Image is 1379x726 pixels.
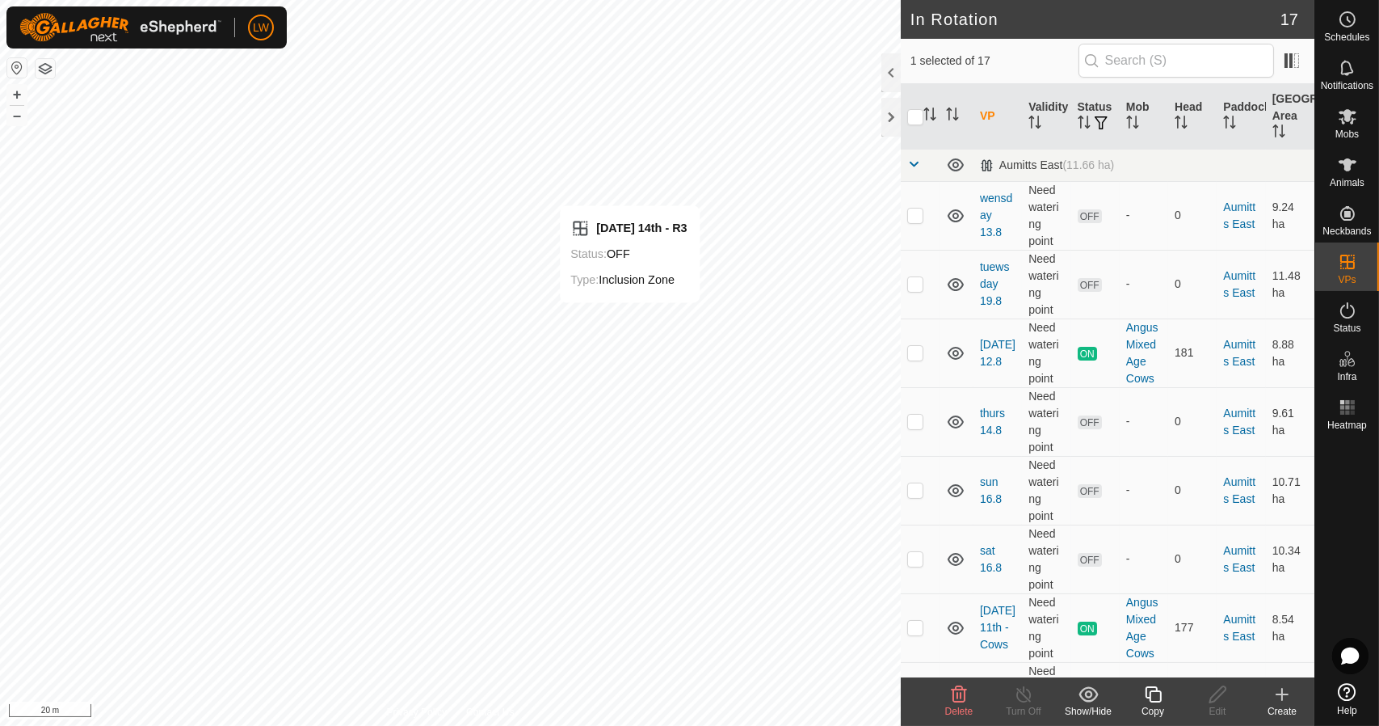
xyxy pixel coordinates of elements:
[1168,250,1217,319] td: 0
[1022,525,1070,593] td: Need watering point
[980,407,1005,437] a: thurs 14.8
[1078,622,1097,635] span: ON
[1126,276,1162,293] div: -
[1063,158,1115,171] span: (11.66 ha)
[253,19,269,36] span: LW
[1168,387,1217,456] td: 0
[1223,269,1255,299] a: Aumitts East
[980,260,1010,307] a: tuewsday 19.8
[1266,319,1314,387] td: 8.88 ha
[1223,475,1255,505] a: Aumitts East
[1022,181,1070,250] td: Need watering point
[1337,706,1357,715] span: Help
[1266,593,1314,662] td: 8.54 ha
[1078,209,1102,223] span: OFF
[1168,593,1217,662] td: 177
[466,705,514,720] a: Contact Us
[1022,593,1070,662] td: Need watering point
[1022,84,1070,150] th: Validity
[1217,84,1265,150] th: Paddock
[7,85,27,104] button: +
[1321,81,1373,91] span: Notifications
[1126,413,1162,430] div: -
[1078,553,1102,567] span: OFF
[1168,319,1217,387] td: 181
[570,270,687,289] div: Inclusion Zone
[570,273,599,286] label: Type:
[1223,613,1255,643] a: Aumitts East
[1078,484,1102,498] span: OFF
[1266,456,1314,525] td: 10.71 ha
[980,544,1002,574] a: sat 16.8
[1022,456,1070,525] td: Need watering point
[1175,118,1188,131] p-sorticon: Activate to sort
[980,338,1015,368] a: [DATE] 12.8
[1266,181,1314,250] td: 9.24 ha
[980,604,1015,651] a: [DATE] 11th - Cows
[980,475,1002,505] a: sun 16.8
[1272,127,1285,140] p-sorticon: Activate to sort
[1223,544,1255,574] a: Aumitts East
[1266,84,1314,150] th: [GEOGRAPHIC_DATA] Area
[945,706,973,717] span: Delete
[1078,347,1097,361] span: ON
[570,218,687,238] div: [DATE] 14th - R3
[973,84,1022,150] th: VP
[1022,319,1070,387] td: Need watering point
[910,53,1078,70] span: 1 selected of 17
[36,59,55,78] button: Map Layers
[570,247,607,260] label: Status:
[1185,704,1250,719] div: Edit
[980,192,1012,238] a: wensday 13.8
[991,704,1056,719] div: Turn Off
[1168,181,1217,250] td: 0
[7,106,27,125] button: –
[1071,84,1120,150] th: Status
[1120,84,1168,150] th: Mob
[1333,323,1360,333] span: Status
[1266,387,1314,456] td: 9.61 ha
[1338,275,1356,285] span: VPs
[1126,551,1162,568] div: -
[1168,84,1217,150] th: Head
[1223,200,1255,230] a: Aumitts East
[1078,118,1091,131] p-sorticon: Activate to sort
[1330,178,1364,188] span: Animals
[1078,416,1102,429] span: OFF
[980,158,1114,172] div: Aumitts East
[1168,456,1217,525] td: 0
[1126,319,1162,387] div: Angus Mixed Age Cows
[1327,420,1367,430] span: Heatmap
[1056,704,1120,719] div: Show/Hide
[19,13,221,42] img: Gallagher Logo
[1022,250,1070,319] td: Need watering point
[386,705,447,720] a: Privacy Policy
[1028,118,1041,131] p-sorticon: Activate to sort
[1078,278,1102,292] span: OFF
[1324,32,1369,42] span: Schedules
[1126,482,1162,499] div: -
[1120,704,1185,719] div: Copy
[1078,44,1274,78] input: Search (S)
[570,244,687,264] div: OFF
[1266,525,1314,593] td: 10.34 ha
[1335,129,1359,139] span: Mobs
[1126,207,1162,224] div: -
[1250,704,1314,719] div: Create
[1337,372,1356,382] span: Infra
[1022,387,1070,456] td: Need watering point
[1322,226,1371,236] span: Neckbands
[1266,250,1314,319] td: 11.48 ha
[1223,338,1255,368] a: Aumitts East
[923,110,936,123] p-sorticon: Activate to sort
[7,58,27,78] button: Reset Map
[1168,525,1217,593] td: 0
[1223,118,1236,131] p-sorticon: Activate to sort
[1315,677,1379,722] a: Help
[1126,118,1139,131] p-sorticon: Activate to sort
[1126,594,1162,662] div: Angus Mixed Age Cows
[946,110,959,123] p-sorticon: Activate to sort
[1223,407,1255,437] a: Aumitts East
[1280,7,1298,32] span: 17
[910,10,1280,29] h2: In Rotation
